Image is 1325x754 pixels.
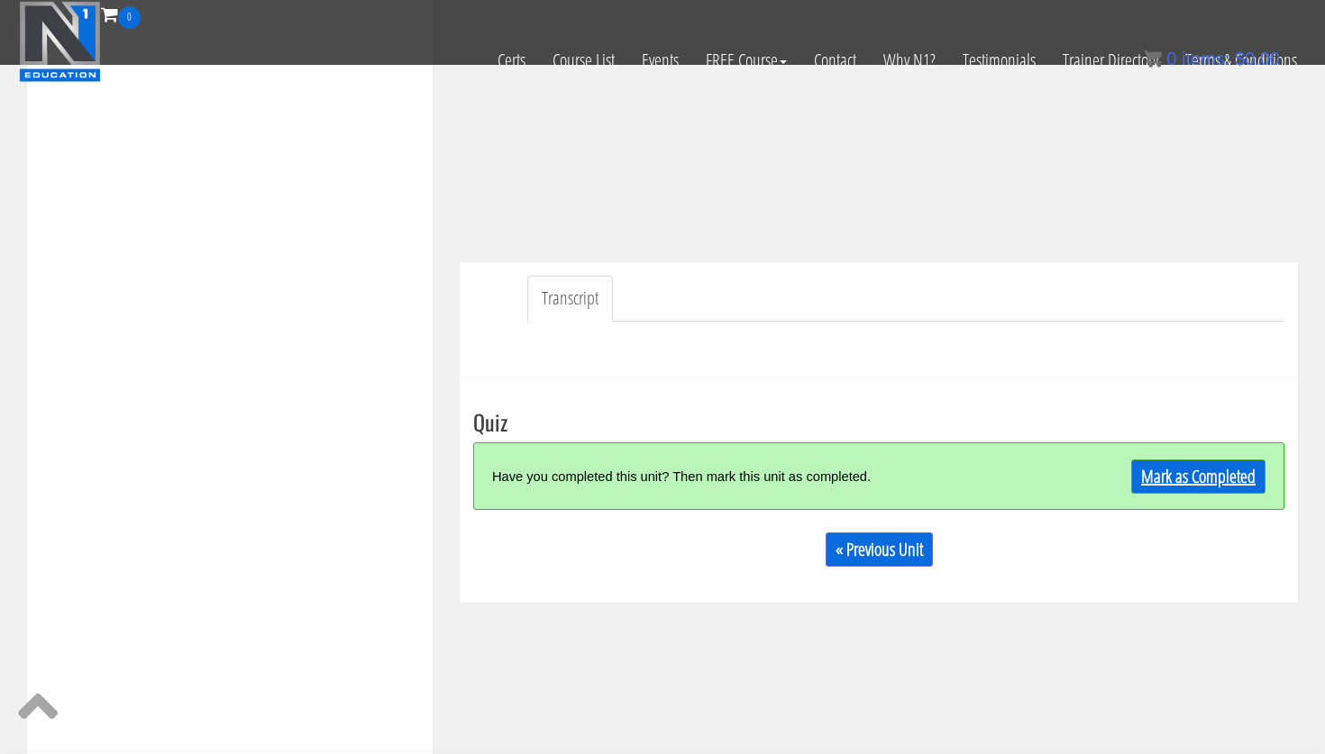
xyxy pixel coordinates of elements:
[826,532,933,567] a: « Previous Unit
[870,29,949,92] a: Why N1?
[1049,29,1172,92] a: Trainer Directory
[1182,49,1229,68] span: items:
[1235,49,1245,68] span: $
[1235,49,1280,68] bdi: 0.00
[484,29,539,92] a: Certs
[1172,29,1311,92] a: Terms & Conditions
[949,29,1049,92] a: Testimonials
[539,29,628,92] a: Course List
[628,29,692,92] a: Events
[101,2,141,26] a: 0
[492,457,1063,495] div: Have you completed this unit? Then mark this unit as completed.
[1144,50,1162,68] img: icon11.png
[118,6,141,29] span: 0
[692,29,800,92] a: FREE Course
[1144,49,1280,68] a: 0 items: $0.00
[1166,49,1176,68] span: 0
[473,410,1284,433] h3: Quiz
[800,29,870,92] a: Contact
[19,1,101,82] img: n1-education
[527,276,613,322] a: Transcript
[1131,459,1266,494] a: Mark as Completed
